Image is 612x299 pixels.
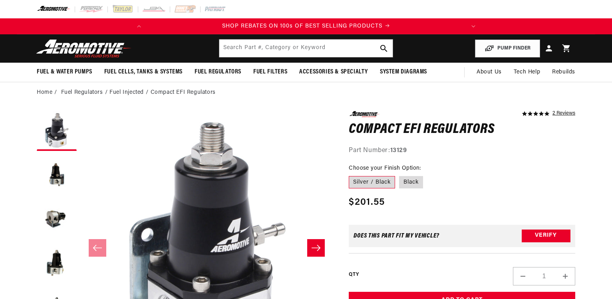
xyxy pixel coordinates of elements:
a: Home [37,88,52,97]
button: Load image 1 in gallery view [37,111,77,151]
label: QTY [349,271,359,278]
li: Compact EFI Regulators [151,88,216,97]
div: Part Number: [349,146,575,156]
span: Fuel Regulators [195,68,241,76]
li: Fuel Injected [109,88,150,97]
span: About Us [477,69,502,75]
span: $201.55 [349,195,385,210]
span: System Diagrams [380,68,427,76]
a: SHOP REBATES ON 100s OF BEST SELLING PRODUCTS [147,22,465,31]
span: Rebuilds [552,68,575,77]
button: Slide left [89,239,106,257]
label: Black [399,176,423,189]
span: Fuel Filters [253,68,287,76]
div: Announcement [147,22,465,31]
button: Load image 3 in gallery view [37,199,77,239]
summary: Rebuilds [546,63,581,82]
input: Search by Part Number, Category or Keyword [219,40,393,57]
li: Fuel Regulators [61,88,110,97]
button: Verify [522,230,570,242]
button: Slide right [307,239,325,257]
h1: Compact EFI Regulators [349,123,575,136]
summary: Fuel & Water Pumps [31,63,98,81]
span: Fuel & Water Pumps [37,68,92,76]
legend: Choose your Finish Option: [349,164,421,172]
span: Fuel Cells, Tanks & Systems [104,68,183,76]
span: SHOP REBATES ON 100s OF BEST SELLING PRODUCTS [222,23,382,29]
button: PUMP FINDER [475,40,540,57]
button: Translation missing: en.sections.announcements.previous_announcement [131,18,147,34]
a: 2 reviews [552,111,575,117]
button: Load image 2 in gallery view [37,155,77,195]
img: Aeromotive [34,39,134,58]
button: Load image 4 in gallery view [37,243,77,283]
summary: Fuel Cells, Tanks & Systems [98,63,189,81]
summary: System Diagrams [374,63,433,81]
label: Silver / Black [349,176,395,189]
strong: 13129 [390,147,407,154]
summary: Fuel Filters [247,63,293,81]
div: Does This part fit My vehicle? [354,233,439,239]
slideshow-component: Translation missing: en.sections.announcements.announcement_bar [17,18,595,34]
summary: Accessories & Specialty [293,63,374,81]
div: 1 of 2 [147,22,465,31]
a: About Us [471,63,508,82]
summary: Fuel Regulators [189,63,247,81]
summary: Tech Help [508,63,546,82]
button: search button [375,40,393,57]
span: Accessories & Specialty [299,68,368,76]
span: Tech Help [514,68,540,77]
button: Translation missing: en.sections.announcements.next_announcement [465,18,481,34]
nav: breadcrumbs [37,88,575,97]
